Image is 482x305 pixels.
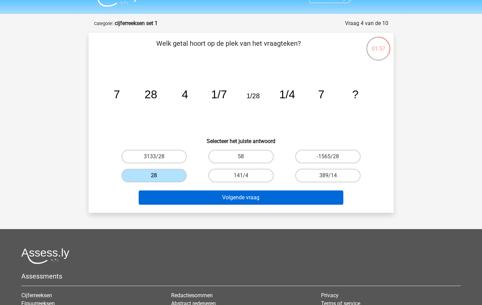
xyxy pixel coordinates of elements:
tspan: 4 [182,88,188,101]
label: 58 [208,150,274,163]
div: Vraag 4 van de 10 [345,19,388,27]
tspan: 1/4 [279,88,295,101]
img: Assessly logo [21,248,69,264]
tspan: 1/7 [211,88,227,101]
label: -1565/28 [295,150,361,163]
tspan: 28 [144,88,157,101]
label: 141/4 [208,169,274,182]
h5: Assessments [21,272,461,280]
h6: Selecteer het juiste antwoord [99,133,383,144]
label: 389/14 [295,169,361,182]
tspan: 1/28 [246,92,259,100]
label: 3133/28 [121,150,187,163]
a: Cijferreeksen [21,292,52,299]
small: Categorie: [94,21,113,26]
div: 01:57 [366,36,391,53]
strong: cijferreeksen set 1 [115,20,158,26]
p: Welk getal hoort op de plek van het vraagteken? [99,38,358,59]
label: 28 [121,169,187,182]
tspan: ? [352,88,359,101]
tspan: 7 [318,88,324,101]
a: Redactiesommen [171,292,213,299]
button: Volgende vraag [139,190,343,205]
tspan: 7 [113,88,120,101]
a: Privacy [321,292,339,299]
